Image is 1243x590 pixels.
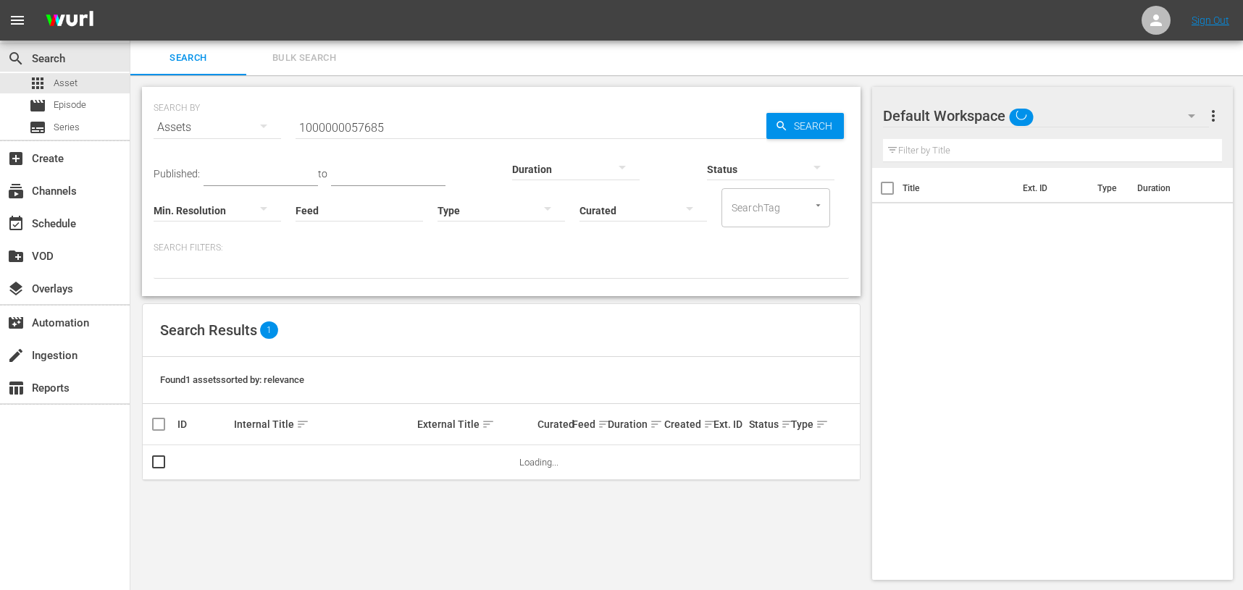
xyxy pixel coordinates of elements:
[598,418,611,431] span: sort
[255,50,353,67] span: Bulk Search
[7,150,25,167] span: Create
[35,4,104,38] img: ans4CAIJ8jUAAAAAAAAAAAAAAAAAAAAAAAAgQb4GAAAAAAAAAAAAAAAAAAAAAAAAJMjXAAAAAAAAAAAAAAAAAAAAAAAAgAT5G...
[749,416,787,433] div: Status
[572,416,603,433] div: Feed
[154,242,849,254] p: Search Filters:
[1205,98,1222,133] button: more_vert
[1192,14,1229,26] a: Sign Out
[7,182,25,200] span: Channels
[7,280,25,298] span: Overlays
[1014,168,1089,208] th: Ext. ID
[29,97,46,114] span: Episode
[816,418,829,431] span: sort
[7,215,25,232] span: Schedule
[537,418,569,430] div: Curated
[318,168,327,180] span: to
[482,418,495,431] span: sort
[1129,168,1215,208] th: Duration
[177,418,230,430] div: ID
[29,75,46,92] span: Asset
[54,120,80,135] span: Series
[160,321,257,339] span: Search Results
[608,416,660,433] div: Duration
[296,418,309,431] span: sort
[903,168,1014,208] th: Title
[234,416,413,433] div: Internal Title
[7,248,25,265] span: VOD
[7,314,25,332] span: Automation
[713,418,745,430] div: Ext. ID
[417,416,533,433] div: External Title
[664,416,709,433] div: Created
[54,98,86,112] span: Episode
[788,113,844,139] span: Search
[703,418,716,431] span: sort
[7,347,25,364] span: Ingestion
[811,198,825,212] button: Open
[154,168,200,180] span: Published:
[1205,107,1222,125] span: more_vert
[7,379,25,397] span: Reports
[1089,168,1129,208] th: Type
[160,374,304,385] span: Found 1 assets sorted by: relevance
[781,418,794,431] span: sort
[7,50,25,67] span: Search
[54,76,78,90] span: Asset
[9,12,26,29] span: menu
[154,107,281,148] div: Assets
[766,113,844,139] button: Search
[260,321,278,339] span: 1
[883,96,1209,136] div: Default Workspace
[650,418,663,431] span: sort
[519,457,558,468] span: Loading...
[29,119,46,136] span: Series
[139,50,238,67] span: Search
[791,416,815,433] div: Type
